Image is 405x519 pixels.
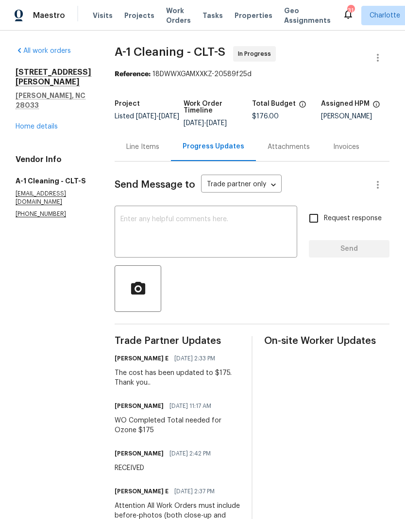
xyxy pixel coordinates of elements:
span: A-1 Cleaning - CLT-S [115,46,225,58]
a: All work orders [16,48,71,54]
span: Properties [235,11,272,20]
div: [PERSON_NAME] [321,113,390,120]
span: The total cost of line items that have been proposed by Opendoor. This sum includes line items th... [299,100,306,113]
span: Send Message to [115,180,195,190]
h5: Project [115,100,140,107]
span: In Progress [238,49,275,59]
h6: [PERSON_NAME] [115,401,164,411]
div: Attachments [268,142,310,152]
span: The hpm assigned to this work order. [372,100,380,113]
h5: Total Budget [252,100,296,107]
span: $176.00 [252,113,279,120]
span: Tasks [202,12,223,19]
a: Home details [16,123,58,130]
span: [DATE] 2:33 PM [174,354,215,363]
h6: [PERSON_NAME] [115,449,164,458]
span: Work Orders [166,6,191,25]
span: [DATE] 11:17 AM [169,401,211,411]
h5: Assigned HPM [321,100,370,107]
h6: [PERSON_NAME] E [115,487,169,496]
span: [DATE] 2:42 PM [169,449,211,458]
span: [DATE] [184,120,204,127]
div: Trade partner only [201,177,282,193]
span: On-site Worker Updates [264,336,389,346]
div: Invoices [333,142,359,152]
div: 18DWWXGAMXXKZ-20589f25d [115,69,389,79]
span: - [184,120,227,127]
div: Line Items [126,142,159,152]
span: Projects [124,11,154,20]
span: Listed [115,113,179,120]
div: The cost has been updated to $175. Thank you.. [115,368,240,388]
h5: Work Order Timeline [184,100,253,114]
h5: A-1 Cleaning - CLT-S [16,176,91,186]
span: Geo Assignments [284,6,331,25]
span: Charlotte [370,11,400,20]
span: - [136,113,179,120]
div: WO Completed Total needed for Ozone $175 [115,416,240,435]
h4: Vendor Info [16,155,91,164]
span: Trade Partner Updates [115,336,240,346]
h6: [PERSON_NAME] E [115,354,169,363]
span: [DATE] 2:37 PM [174,487,215,496]
span: Maestro [33,11,65,20]
span: [DATE] [136,113,156,120]
span: Visits [93,11,113,20]
span: [DATE] [206,120,227,127]
b: Reference: [115,71,151,78]
div: RECEIVED [115,463,217,473]
span: [DATE] [159,113,179,120]
div: 31 [347,6,354,16]
span: Request response [324,213,382,224]
div: Progress Updates [183,142,244,151]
